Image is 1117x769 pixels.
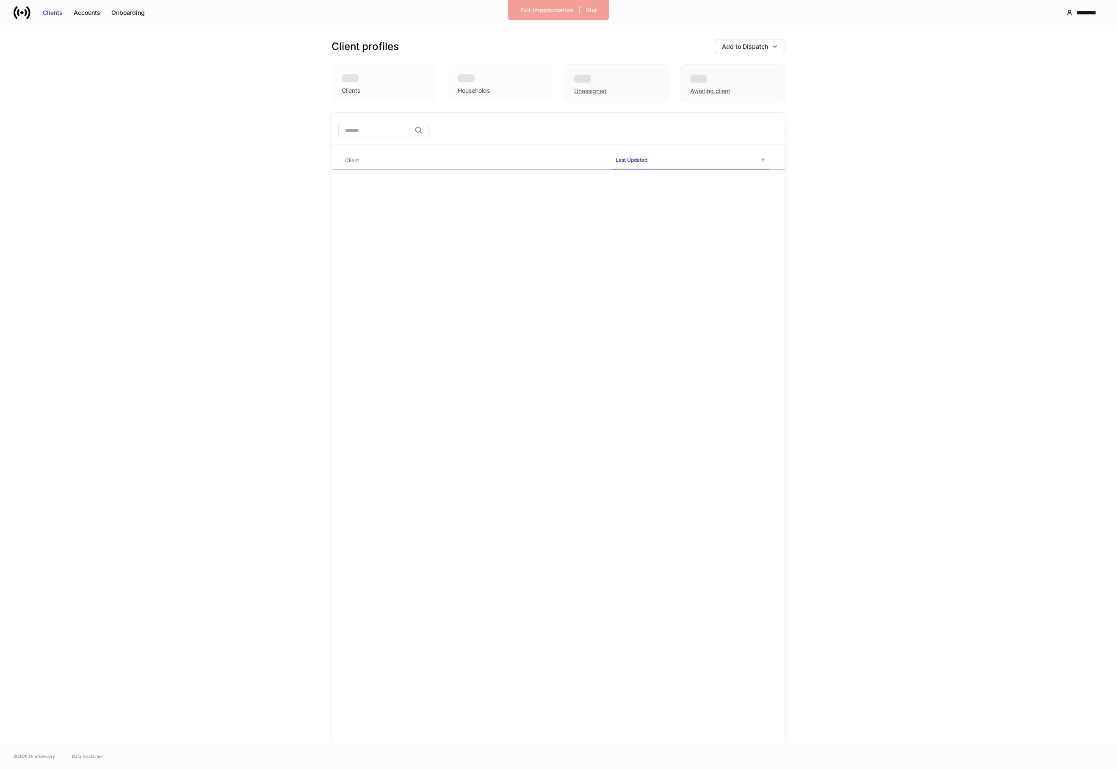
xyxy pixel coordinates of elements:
[106,6,150,19] button: Onboarding
[74,8,100,17] div: Accounts
[14,753,55,760] span: © 2025 OneAdvisory
[458,86,490,95] div: Households
[37,6,68,19] button: Clients
[612,152,769,170] span: Last Updated
[345,156,359,164] h6: Client
[520,6,573,14] div: Exit Impersonation
[332,40,399,53] h3: Client profiles
[515,3,578,17] button: Exit Impersonation
[574,87,607,95] div: Unassigned
[564,64,669,102] div: Unassigned
[43,8,63,17] div: Clients
[690,87,730,95] div: Awaiting client
[111,8,145,17] div: Onboarding
[68,6,106,19] button: Accounts
[581,3,603,17] button: Blur
[342,86,360,95] div: Clients
[680,64,785,102] div: Awaiting client
[586,6,597,14] div: Blur
[616,156,647,164] h6: Last Updated
[715,39,785,54] button: Add to Dispatch
[342,152,606,169] span: Client
[722,42,768,51] div: Add to Dispatch
[72,753,103,760] a: Data Disclaimer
